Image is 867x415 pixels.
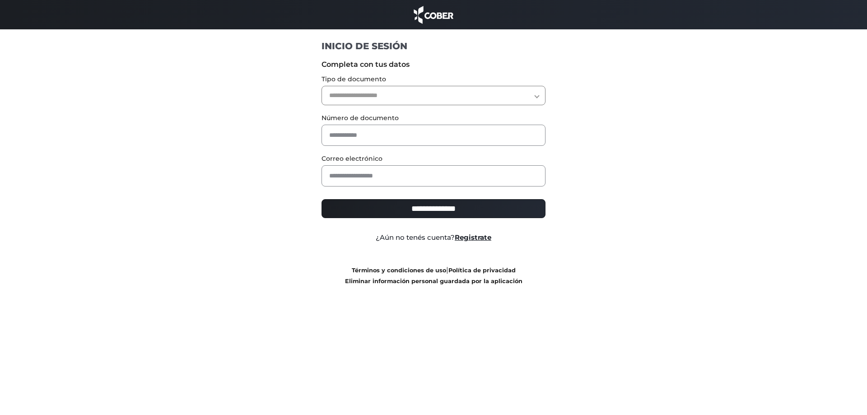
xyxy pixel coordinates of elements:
label: Número de documento [322,113,546,123]
h1: INICIO DE SESIÓN [322,40,546,52]
label: Tipo de documento [322,75,546,84]
a: Registrate [455,233,491,242]
img: cober_marca.png [411,5,456,25]
label: Correo electrónico [322,154,546,163]
label: Completa con tus datos [322,59,546,70]
div: ¿Aún no tenés cuenta? [315,233,553,243]
a: Términos y condiciones de uso [352,267,446,274]
a: Política de privacidad [448,267,516,274]
div: | [315,265,553,286]
a: Eliminar información personal guardada por la aplicación [345,278,522,284]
